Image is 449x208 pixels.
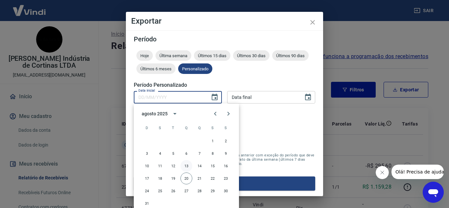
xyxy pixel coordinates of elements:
[220,160,232,172] button: 16
[134,36,315,42] h5: Período
[180,185,192,197] button: 27
[141,185,153,197] button: 24
[167,185,179,197] button: 26
[207,135,219,147] button: 1
[178,63,212,74] div: Personalizado
[141,160,153,172] button: 10
[180,160,192,172] button: 13
[180,173,192,184] button: 20
[194,148,205,159] button: 7
[169,108,180,119] button: calendar view is open, switch to year view
[134,82,315,88] h5: Período Personalizado
[207,121,219,134] span: sexta-feira
[272,53,309,58] span: Últimos 90 dias
[154,148,166,159] button: 4
[233,53,270,58] span: Últimos 30 dias
[167,148,179,159] button: 5
[180,148,192,159] button: 6
[194,121,205,134] span: quinta-feira
[207,148,219,159] button: 8
[180,121,192,134] span: quarta-feira
[141,148,153,159] button: 3
[220,121,232,134] span: sábado
[136,66,176,71] span: Últimos 6 meses
[391,165,444,179] iframe: Mensagem da empresa
[194,53,230,58] span: Últimos 15 dias
[220,135,232,147] button: 2
[155,53,191,58] span: Última semana
[233,50,270,61] div: Últimos 30 dias
[220,148,232,159] button: 9
[178,66,212,71] span: Personalizado
[305,14,320,30] button: close
[141,173,153,184] button: 17
[194,173,205,184] button: 21
[155,50,191,61] div: Última semana
[301,91,315,104] button: Choose date
[227,91,299,103] input: DD/MM/YYYY
[154,160,166,172] button: 11
[167,121,179,134] span: terça-feira
[154,121,166,134] span: segunda-feira
[131,17,318,25] h4: Exportar
[220,173,232,184] button: 23
[154,173,166,184] button: 18
[4,5,55,10] span: Olá! Precisa de ajuda?
[207,173,219,184] button: 22
[423,182,444,203] iframe: Botão para abrir a janela de mensagens
[376,166,389,179] iframe: Fechar mensagem
[141,121,153,134] span: domingo
[194,185,205,197] button: 28
[207,160,219,172] button: 15
[220,185,232,197] button: 30
[167,173,179,184] button: 19
[194,160,205,172] button: 14
[134,91,205,103] input: DD/MM/YYYY
[222,107,235,120] button: Next month
[167,160,179,172] button: 12
[154,185,166,197] button: 25
[136,53,153,58] span: Hoje
[142,110,167,117] div: agosto 2025
[209,107,222,120] button: Previous month
[272,50,309,61] div: Últimos 90 dias
[207,185,219,197] button: 29
[136,50,153,61] div: Hoje
[136,63,176,74] div: Últimos 6 meses
[138,88,155,93] label: Data inicial
[208,91,221,104] button: Choose date
[194,50,230,61] div: Últimos 15 dias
